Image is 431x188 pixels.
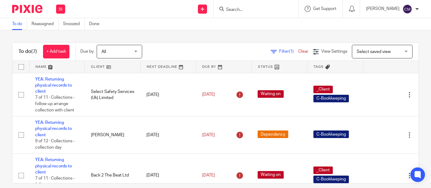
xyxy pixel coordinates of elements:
[313,167,333,174] span: _Client
[258,90,284,98] span: Waiting on
[35,120,72,137] a: YEA: Returning physical records to client
[43,45,69,58] a: + Add task
[313,86,333,93] span: _Client
[18,48,37,55] h1: To do
[321,49,347,54] span: View Settings
[366,6,399,12] p: [PERSON_NAME]
[202,173,215,177] span: [DATE]
[202,133,215,137] span: [DATE]
[313,65,324,68] span: Tags
[140,117,196,154] td: [DATE]
[85,73,141,117] td: Select Safety Services (Uk) Limited
[89,18,104,30] a: Done
[313,95,349,102] span: C-Bookkeeping
[63,18,85,30] a: Snoozed
[289,49,294,54] span: (1)
[12,18,27,30] a: To do
[279,49,298,54] span: Filter
[298,49,308,54] a: Clear
[35,158,72,174] a: YEA: Returning physical records to client
[258,130,288,138] span: Dependency
[403,4,412,14] img: svg%3E
[35,77,72,94] a: YEA: Returning physical records to client
[202,93,215,97] span: [DATE]
[313,7,336,11] span: Get Support
[226,7,280,13] input: Search
[140,73,196,117] td: [DATE]
[32,18,58,30] a: Reassigned
[12,5,42,13] img: Pixie
[85,117,141,154] td: [PERSON_NAME]
[31,49,37,54] span: (7)
[80,48,94,54] p: Due by
[313,130,349,138] span: C-Bookkeeping
[258,171,284,179] span: Waiting on
[357,50,391,54] span: Select saved view
[35,139,75,150] span: 9 of 12 · Collections - collection day
[35,96,75,112] span: 7 of 11 · Collections - follow-up arrange collection with client
[102,50,106,54] span: All
[313,176,349,183] span: C-Bookkeeping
